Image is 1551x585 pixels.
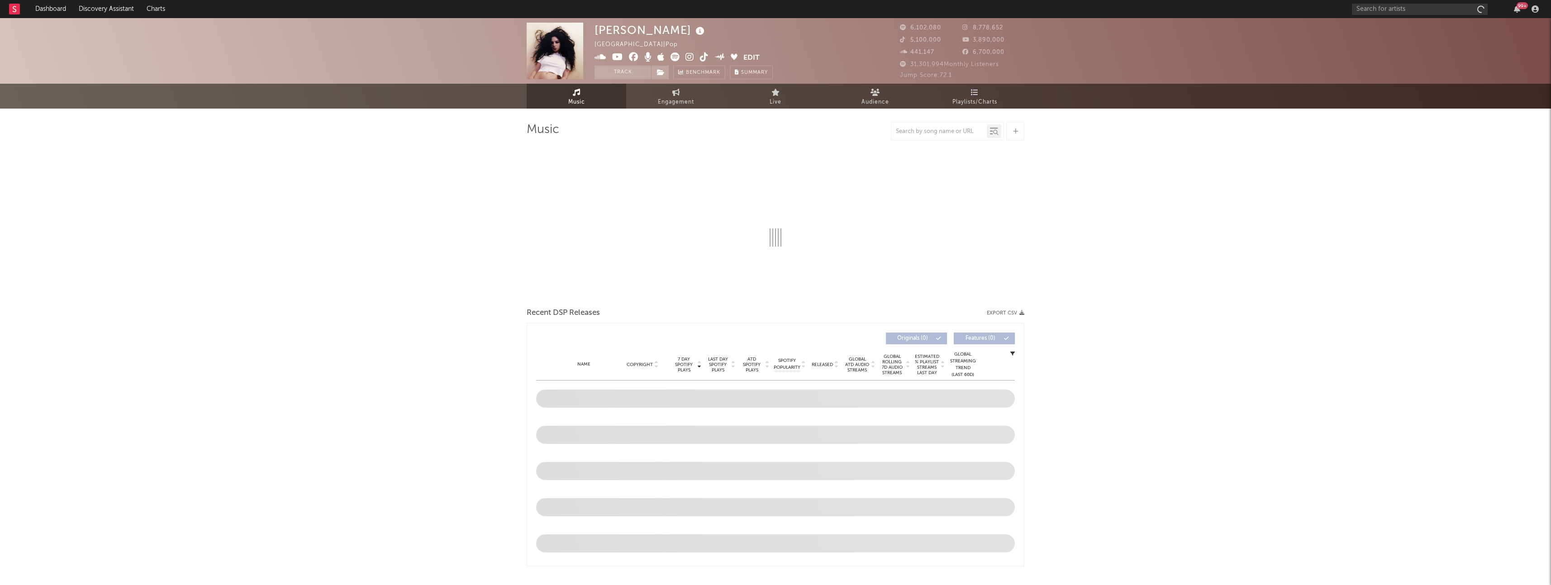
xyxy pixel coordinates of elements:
[954,333,1015,344] button: Features(0)
[962,49,1004,55] span: 6,700,000
[527,84,626,109] a: Music
[952,97,997,108] span: Playlists/Charts
[770,97,781,108] span: Live
[658,97,694,108] span: Engagement
[900,72,952,78] span: Jump Score: 72.1
[595,23,707,38] div: [PERSON_NAME]
[730,66,773,79] button: Summary
[554,361,614,368] div: Name
[900,37,941,43] span: 5,100,000
[672,357,696,373] span: 7 Day Spotify Plays
[626,84,726,109] a: Engagement
[900,25,941,31] span: 6,102,080
[892,336,933,341] span: Originals ( 0 )
[914,354,939,376] span: Estimated % Playlist Streams Last Day
[740,357,764,373] span: ATD Spotify Plays
[900,62,999,67] span: 31,301,994 Monthly Listeners
[949,351,976,378] div: Global Streaming Trend (Last 60D)
[900,49,934,55] span: 441,147
[726,84,825,109] a: Live
[880,354,904,376] span: Global Rolling 7D Audio Streams
[527,308,600,319] span: Recent DSP Releases
[925,84,1024,109] a: Playlists/Charts
[627,362,653,367] span: Copyright
[686,67,720,78] span: Benchmark
[568,97,585,108] span: Music
[812,362,833,367] span: Released
[1352,4,1488,15] input: Search for artists
[743,52,760,64] button: Edit
[673,66,725,79] a: Benchmark
[962,25,1003,31] span: 8,778,652
[886,333,947,344] button: Originals(0)
[987,310,1024,316] button: Export CSV
[1517,2,1528,9] div: 99 +
[861,97,889,108] span: Audience
[891,128,987,135] input: Search by song name or URL
[774,357,800,371] span: Spotify Popularity
[825,84,925,109] a: Audience
[960,336,1001,341] span: Features ( 0 )
[595,39,688,50] div: [GEOGRAPHIC_DATA] | Pop
[845,357,870,373] span: Global ATD Audio Streams
[962,37,1004,43] span: 3,890,000
[741,70,768,75] span: Summary
[595,66,651,79] button: Track
[1514,5,1520,13] button: 99+
[706,357,730,373] span: Last Day Spotify Plays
